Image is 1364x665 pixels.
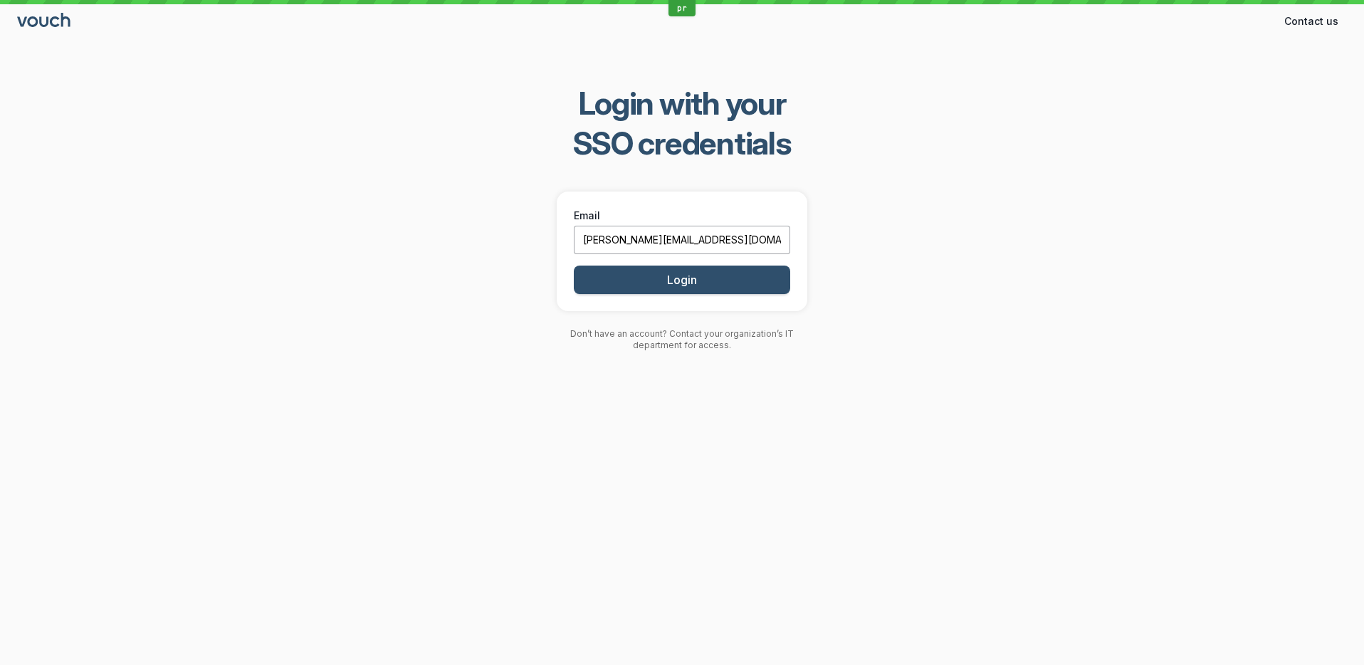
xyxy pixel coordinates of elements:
[572,83,792,163] span: Login with your SSO credentials
[574,209,600,223] span: Email
[667,273,697,287] span: Login
[17,16,73,28] a: Go to sign in
[557,328,807,351] p: Don’t have an account? Contact your organization’s IT department for access.
[1276,10,1347,33] button: Contact us
[574,266,790,294] button: Login
[1284,14,1338,28] span: Contact us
